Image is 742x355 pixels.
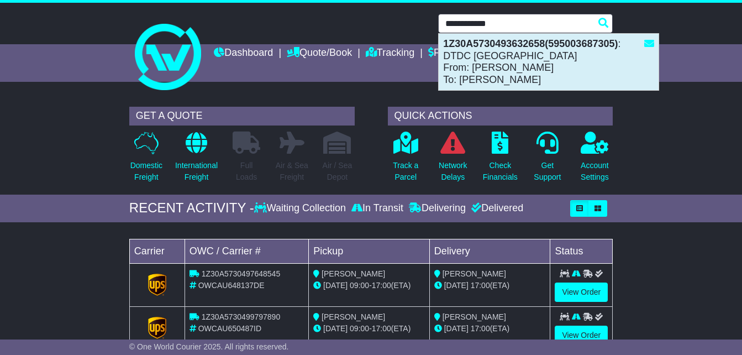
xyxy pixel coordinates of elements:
div: (ETA) [434,323,546,335]
td: Status [550,239,613,263]
span: 09:00 [350,281,369,290]
span: 17:00 [372,324,391,333]
a: Track aParcel [392,131,419,189]
span: [PERSON_NAME] [322,312,385,321]
div: - (ETA) [313,323,425,335]
div: QUICK ACTIONS [388,107,613,126]
td: Delivery [429,239,550,263]
a: DomesticFreight [130,131,163,189]
a: Tracking [366,44,414,63]
a: AccountSettings [580,131,609,189]
div: Delivered [469,202,523,215]
span: [PERSON_NAME] [443,269,506,278]
p: Get Support [534,160,561,183]
p: Check Financials [483,160,518,183]
div: Waiting Collection [254,202,349,215]
img: GetCarrierServiceLogo [148,274,167,296]
div: GET A QUOTE [129,107,355,126]
a: Quote/Book [287,44,352,63]
p: Air / Sea Depot [323,160,352,183]
span: [DATE] [444,324,469,333]
p: Domestic Freight [130,160,162,183]
a: View Order [555,283,608,302]
span: © One World Courier 2025. All rights reserved. [129,342,289,351]
td: OWC / Carrier # [185,239,308,263]
span: 17:00 [471,281,490,290]
span: 09:00 [350,324,369,333]
a: InternationalFreight [175,131,218,189]
span: 1Z30A5730499797890 [202,312,280,321]
p: Account Settings [581,160,609,183]
span: [DATE] [323,281,348,290]
span: [DATE] [444,281,469,290]
span: 1Z30A5730497648545 [202,269,280,278]
p: Full Loads [233,160,260,183]
div: Delivering [406,202,469,215]
a: GetSupport [533,131,561,189]
span: [DATE] [323,324,348,333]
span: 17:00 [372,281,391,290]
a: CheckFinancials [482,131,518,189]
span: [PERSON_NAME] [322,269,385,278]
p: Track a Parcel [393,160,418,183]
td: Carrier [129,239,185,263]
div: In Transit [349,202,406,215]
div: RECENT ACTIVITY - [129,200,254,216]
span: [PERSON_NAME] [443,312,506,321]
p: Air & Sea Freight [276,160,308,183]
div: (ETA) [434,280,546,291]
a: NetworkDelays [438,131,467,189]
p: International Freight [175,160,218,183]
div: - (ETA) [313,280,425,291]
strong: 1Z30A5730493632658(595003687305) [443,38,618,49]
div: : DTDC [GEOGRAPHIC_DATA] From: [PERSON_NAME] To: [PERSON_NAME] [439,34,659,90]
a: View Order [555,326,608,345]
p: Network Delays [439,160,467,183]
span: OWCAU648137DE [198,281,265,290]
span: OWCAU650487ID [198,324,261,333]
a: Financials [428,44,478,63]
img: GetCarrierServiceLogo [148,317,167,339]
span: 17:00 [471,324,490,333]
td: Pickup [309,239,430,263]
a: Dashboard [214,44,273,63]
